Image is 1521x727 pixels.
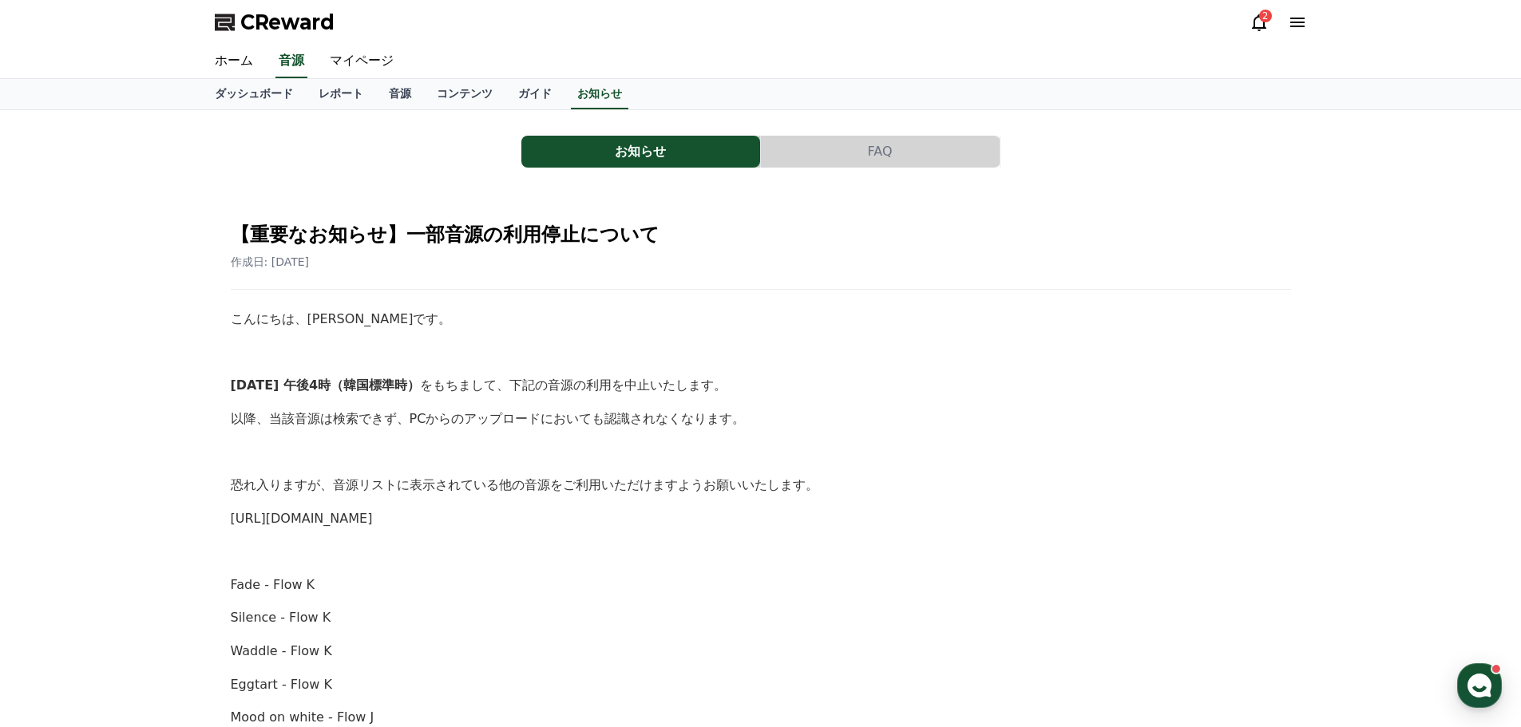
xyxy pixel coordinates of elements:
[5,506,105,546] a: Home
[231,375,1291,396] p: をもちまして、下記の音源の利用を中止いたします。
[133,531,180,543] span: Messages
[105,506,206,546] a: Messages
[571,79,628,109] a: お知らせ
[1250,13,1269,32] a: 2
[231,575,1291,595] p: Fade - Flow K
[505,79,564,109] a: ガイド
[206,506,307,546] a: Settings
[231,475,1291,496] p: 恐れ入りますが、音源リストに表示されている他の音源をご利用いただけますようお願いいたします。
[275,45,307,78] a: 音源
[521,136,761,168] a: お知らせ
[202,79,306,109] a: ダッシュボード
[231,607,1291,628] p: Silence - Flow K
[231,674,1291,695] p: Eggtart - Flow K
[306,79,376,109] a: レポート
[231,222,1291,247] h2: 【重要なお知らせ】一部音源の利用停止について
[231,641,1291,662] p: Waddle - Flow K
[761,136,1000,168] button: FAQ
[231,409,1291,429] p: 以降、当該音源は検索できず、PCからのアップロードにおいても認識されなくなります。
[231,255,310,268] span: 作成日: [DATE]
[240,10,335,35] span: CReward
[41,530,69,543] span: Home
[215,10,335,35] a: CReward
[202,45,266,78] a: ホーム
[231,309,1291,330] p: こんにちは、[PERSON_NAME]です。
[231,511,373,526] a: [URL][DOMAIN_NAME]
[317,45,406,78] a: マイページ
[1259,10,1272,22] div: 2
[521,136,760,168] button: お知らせ
[424,79,505,109] a: コンテンツ
[236,530,275,543] span: Settings
[231,377,421,393] strong: [DATE] 午後4時（韓国標準時）
[376,79,424,109] a: 音源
